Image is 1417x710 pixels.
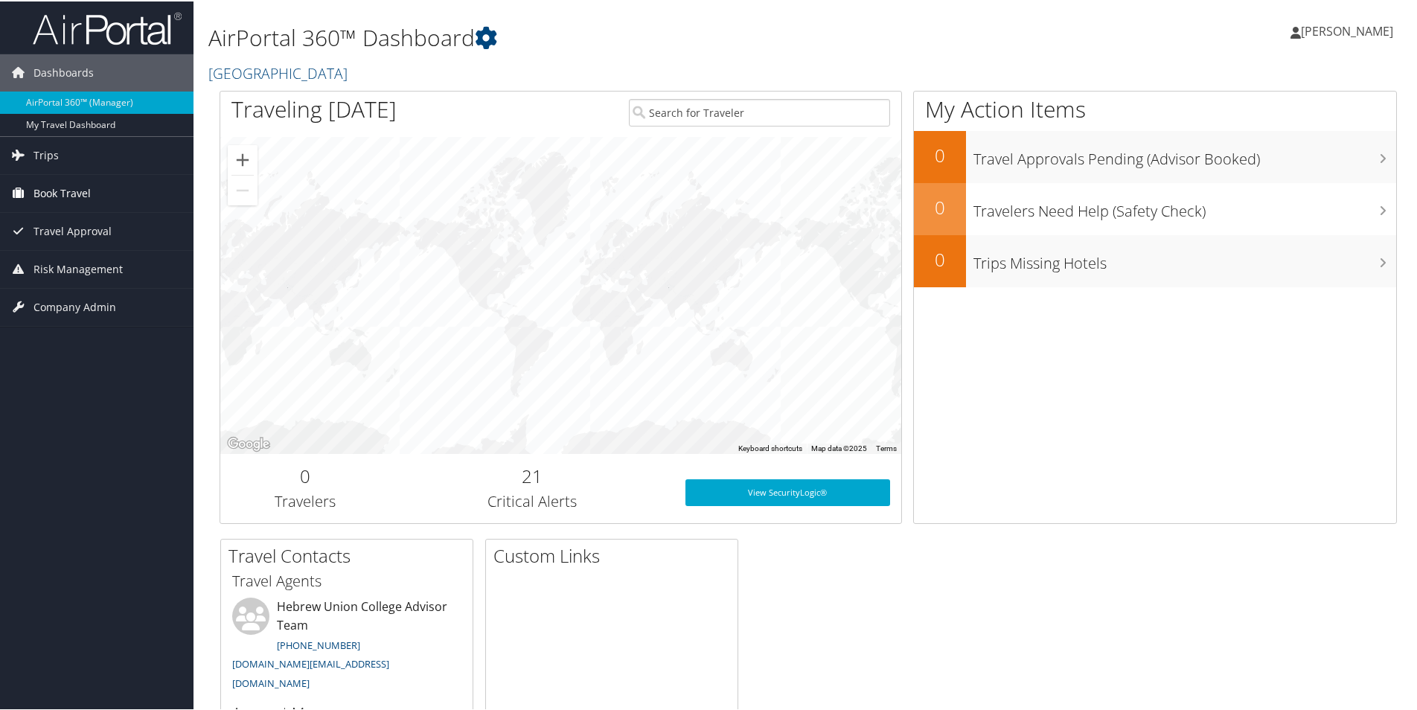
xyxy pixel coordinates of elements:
h1: AirPortal 360™ Dashboard [208,21,1008,52]
h2: 21 [402,462,663,487]
button: Zoom out [228,174,258,204]
span: [PERSON_NAME] [1301,22,1393,38]
h1: My Action Items [914,92,1396,124]
h2: 0 [231,462,380,487]
a: View SecurityLogic® [685,478,890,505]
h3: Travel Approvals Pending (Advisor Booked) [973,140,1396,168]
a: [PHONE_NUMBER] [277,637,360,650]
a: [DOMAIN_NAME][EMAIL_ADDRESS][DOMAIN_NAME] [232,656,389,688]
a: [GEOGRAPHIC_DATA] [208,62,351,82]
h2: Custom Links [493,542,738,567]
img: airportal-logo.png [33,10,182,45]
a: Terms (opens in new tab) [876,443,897,451]
a: Open this area in Google Maps (opens a new window) [224,433,273,452]
a: 0Trips Missing Hotels [914,234,1396,286]
span: Book Travel [33,173,91,211]
button: Keyboard shortcuts [738,442,802,452]
h3: Travelers Need Help (Safety Check) [973,192,1396,220]
h2: 0 [914,246,966,271]
a: 0Travelers Need Help (Safety Check) [914,182,1396,234]
h3: Travel Agents [232,569,461,590]
h1: Traveling [DATE] [231,92,397,124]
span: Dashboards [33,53,94,90]
span: Risk Management [33,249,123,287]
h3: Travelers [231,490,380,511]
span: Trips [33,135,59,173]
img: Google [224,433,273,452]
a: [PERSON_NAME] [1290,7,1408,52]
button: Zoom in [228,144,258,173]
h2: 0 [914,194,966,219]
h3: Trips Missing Hotels [973,244,1396,272]
h2: Travel Contacts [228,542,473,567]
span: Travel Approval [33,211,112,249]
span: Map data ©2025 [811,443,867,451]
li: Hebrew Union College Advisor Team [225,596,469,695]
span: Company Admin [33,287,116,324]
a: 0Travel Approvals Pending (Advisor Booked) [914,129,1396,182]
h3: Critical Alerts [402,490,663,511]
h2: 0 [914,141,966,167]
input: Search for Traveler [629,97,890,125]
